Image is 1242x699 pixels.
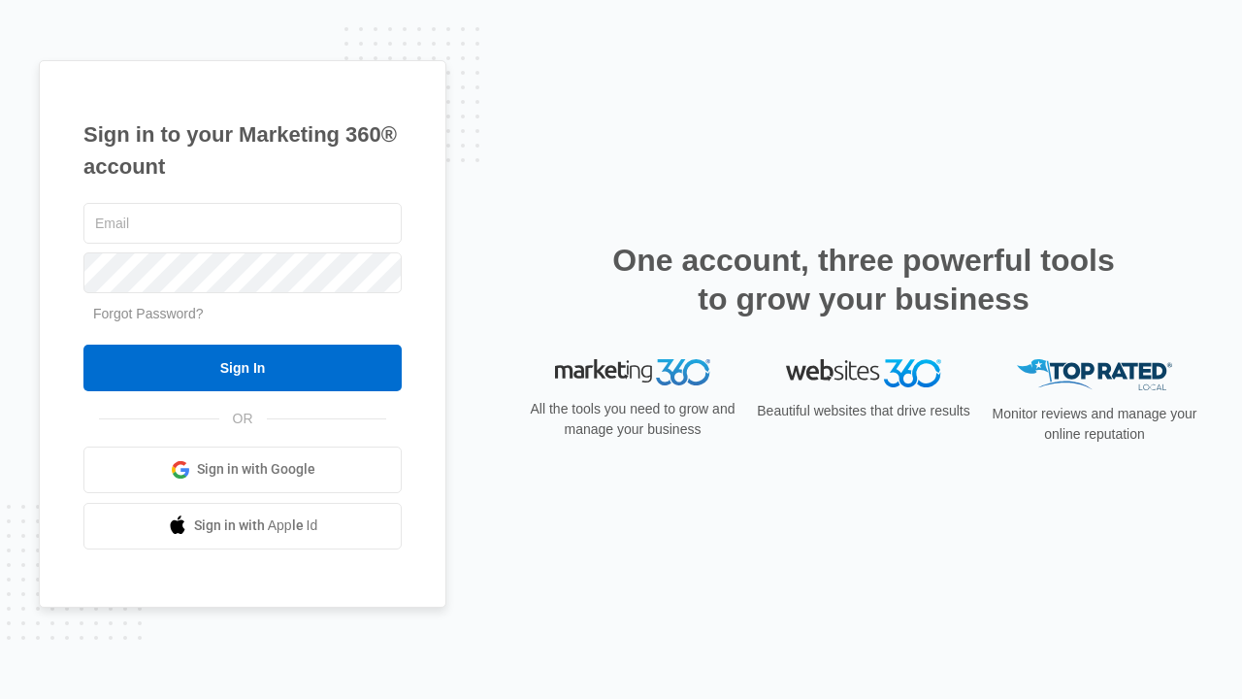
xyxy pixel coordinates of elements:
[83,447,402,493] a: Sign in with Google
[524,399,741,440] p: All the tools you need to grow and manage your business
[986,404,1203,445] p: Monitor reviews and manage your online reputation
[83,118,402,183] h1: Sign in to your Marketing 360® account
[555,359,710,386] img: Marketing 360
[219,409,267,429] span: OR
[197,459,315,480] span: Sign in with Google
[93,306,204,321] a: Forgot Password?
[83,345,402,391] input: Sign In
[755,401,972,421] p: Beautiful websites that drive results
[606,241,1121,318] h2: One account, three powerful tools to grow your business
[83,203,402,244] input: Email
[1017,359,1172,391] img: Top Rated Local
[194,516,318,536] span: Sign in with Apple Id
[786,359,941,387] img: Websites 360
[83,503,402,549] a: Sign in with Apple Id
